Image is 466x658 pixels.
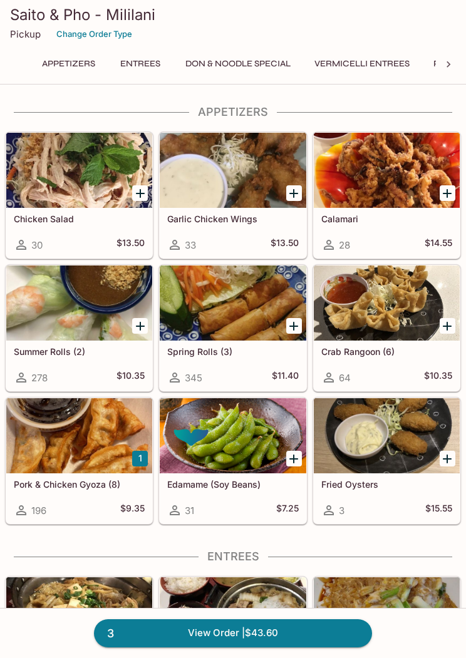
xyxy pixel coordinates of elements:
a: Spring Rolls (3)345$11.40 [159,265,306,391]
span: 33 [185,239,196,251]
h5: $7.25 [276,503,299,518]
div: Garlic Chicken Wings [160,133,306,208]
button: Entrees [112,55,168,73]
h5: Fried Oysters [321,479,452,490]
div: Crab Rangoon (6) [314,265,460,341]
h5: $14.55 [425,237,452,252]
span: 64 [339,372,351,384]
div: Chicken Salad [6,133,152,208]
a: Crab Rangoon (6)64$10.35 [313,265,460,391]
button: Add Chicken Salad [132,185,148,201]
div: Pork & Chicken Gyoza (8) [6,398,152,473]
h5: $15.55 [425,503,452,518]
h5: Chicken Salad [14,213,145,224]
button: Add Fried Oysters [440,451,455,466]
button: Add Edamame (Soy Beans) [286,451,302,466]
h5: $9.35 [120,503,145,518]
button: Add Spring Rolls (3) [286,318,302,334]
h5: $13.50 [116,237,145,252]
a: Pork & Chicken Gyoza (8)196$9.35 [6,398,153,524]
h4: Entrees [5,550,461,563]
button: Don & Noodle Special [179,55,298,73]
a: Fried Oysters3$15.55 [313,398,460,524]
h4: Appetizers [5,105,461,119]
span: 30 [31,239,43,251]
div: Chicken Tofu Entree [6,577,152,652]
button: Add Pork & Chicken Gyoza (8) [132,451,148,466]
span: 3 [339,505,344,517]
span: 3 [100,625,122,642]
div: Pork Tofu Entree [160,577,306,652]
div: Edamame (Soy Beans) [160,398,306,473]
div: Katsu Tama Entree [314,577,460,652]
h5: Calamari [321,213,452,224]
span: 28 [339,239,350,251]
a: Calamari28$14.55 [313,132,460,259]
h5: $13.50 [271,237,299,252]
span: 278 [31,372,48,384]
div: Calamari [314,133,460,208]
a: Edamame (Soy Beans)31$7.25 [159,398,306,524]
h5: Edamame (Soy Beans) [167,479,298,490]
a: Chicken Salad30$13.50 [6,132,153,259]
div: Spring Rolls (3) [160,265,306,341]
a: Garlic Chicken Wings33$13.50 [159,132,306,259]
h5: Pork & Chicken Gyoza (8) [14,479,145,490]
button: Add Summer Rolls (2) [132,318,148,334]
a: 3View Order |$43.60 [94,619,372,647]
span: 196 [31,505,46,517]
span: 345 [185,372,202,384]
h3: Saito & Pho - Mililani [10,5,456,24]
h5: Summer Rolls (2) [14,346,145,357]
a: Summer Rolls (2)278$10.35 [6,265,153,391]
div: Fried Oysters [314,398,460,473]
div: Summer Rolls (2) [6,265,152,341]
h5: Crab Rangoon (6) [321,346,452,357]
h5: $10.35 [424,370,452,385]
button: Appetizers [35,55,102,73]
span: 31 [185,505,194,517]
h5: Spring Rolls (3) [167,346,298,357]
button: Change Order Type [51,24,138,44]
h5: Garlic Chicken Wings [167,213,298,224]
h5: $11.40 [272,370,299,385]
h5: $10.35 [116,370,145,385]
button: Add Calamari [440,185,455,201]
button: Vermicelli Entrees [308,55,417,73]
button: Add Garlic Chicken Wings [286,185,302,201]
button: Add Crab Rangoon (6) [440,318,455,334]
p: Pickup [10,28,41,40]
